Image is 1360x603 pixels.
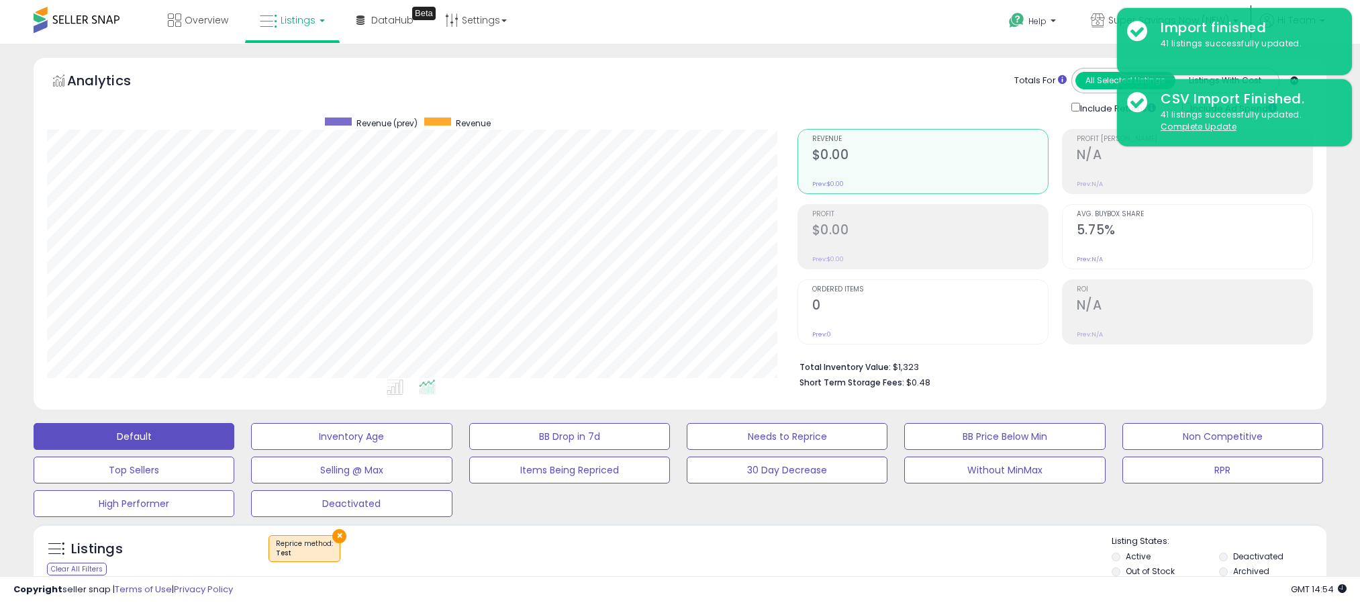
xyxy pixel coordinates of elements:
label: Active [1126,551,1151,562]
p: Listing States: [1112,535,1326,548]
div: Totals For [1014,75,1067,87]
button: Non Competitive [1122,423,1323,450]
button: 30 Day Decrease [687,457,887,483]
b: Short Term Storage Fees: [799,377,904,388]
button: Without MinMax [904,457,1105,483]
button: × [332,529,346,543]
label: Out of Stock [1126,565,1175,577]
h5: Listings [71,540,123,559]
small: Prev: $0.00 [812,255,844,263]
span: Avg. Buybox Share [1077,211,1312,218]
a: Help [998,2,1069,44]
span: Help [1028,15,1047,27]
span: Super Savings Now (NEW) [1108,13,1229,27]
span: Revenue (prev) [356,118,418,129]
div: Include Returns [1061,100,1172,115]
span: Revenue [456,118,491,129]
li: $1,323 [799,358,1303,374]
button: Items Being Repriced [469,457,670,483]
span: Reprice method : [276,539,333,559]
small: Prev: N/A [1077,330,1103,338]
button: Top Sellers [34,457,234,483]
span: ROI [1077,286,1312,293]
small: Prev: N/A [1077,255,1103,263]
div: seller snap | | [13,584,233,596]
button: High Performer [34,490,234,517]
strong: Copyright [13,583,62,596]
span: DataHub [371,13,414,27]
div: Clear All Filters [47,563,107,575]
button: Selling @ Max [251,457,452,483]
h2: 5.75% [1077,222,1312,240]
button: RPR [1122,457,1323,483]
small: Prev: $0.00 [812,180,844,188]
span: Profit [PERSON_NAME] [1077,136,1312,143]
span: Listings [281,13,315,27]
h2: N/A [1077,297,1312,316]
div: Tooltip anchor [412,7,436,20]
span: Overview [185,13,228,27]
button: BB Drop in 7d [469,423,670,450]
label: Archived [1233,565,1269,577]
button: Needs to Reprice [687,423,887,450]
div: 41 listings successfully updated. [1151,38,1342,50]
span: $0.48 [906,376,930,389]
span: 2025-10-7 14:54 GMT [1291,583,1347,596]
span: Profit [812,211,1048,218]
div: 41 listings successfully updated. [1151,109,1342,134]
i: Get Help [1008,12,1025,29]
label: Deactivated [1233,551,1283,562]
h2: $0.00 [812,147,1048,165]
small: Prev: N/A [1077,180,1103,188]
h2: 0 [812,297,1048,316]
u: Complete Update [1161,121,1236,132]
button: Deactivated [251,490,452,517]
div: CSV Import Finished. [1151,89,1342,109]
button: All Selected Listings [1075,72,1175,89]
div: Import finished [1151,18,1342,38]
h2: $0.00 [812,222,1048,240]
span: Revenue [812,136,1048,143]
span: Ordered Items [812,286,1048,293]
h5: Analytics [67,71,157,93]
button: Inventory Age [251,423,452,450]
h2: N/A [1077,147,1312,165]
a: Terms of Use [115,583,172,596]
button: BB Price Below Min [904,423,1105,450]
small: Prev: 0 [812,330,831,338]
button: Default [34,423,234,450]
div: Test [276,549,333,558]
a: Privacy Policy [174,583,233,596]
b: Total Inventory Value: [799,361,891,373]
